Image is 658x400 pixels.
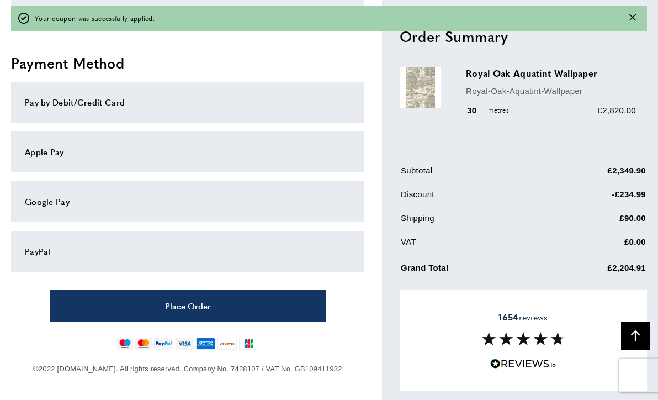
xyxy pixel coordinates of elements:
strong: 1654 [498,310,518,323]
div: Google Pay [25,195,351,208]
div: PayPal [25,245,351,258]
img: american-express [196,338,215,350]
img: Reviews section [482,332,565,345]
td: Shipping [401,212,536,233]
td: Grand Total [401,259,536,283]
h2: Payment Method [11,53,364,73]
td: Discount [401,188,536,209]
img: maestro [117,338,133,350]
div: £90.00 [325,4,355,18]
img: jcb [239,338,258,350]
h2: Order Summary [400,27,647,46]
td: -£234.99 [537,188,646,209]
img: visa [176,338,194,350]
div: UPS Shipping [33,4,87,18]
img: Royal Oak Aquatint Wallpaper [400,67,441,108]
td: Subtotal [401,164,536,186]
td: £2,204.91 [537,259,646,283]
p: Royal-Oak-Aquatint-Wallpaper [466,85,636,98]
td: VAT [401,235,536,257]
img: mastercard [135,338,151,350]
img: paypal [154,338,173,350]
div: Pay by Debit/Credit Card [25,96,351,109]
button: Close message [629,13,636,23]
button: Place Order [50,290,326,322]
td: £2,349.90 [537,164,646,186]
span: metres [482,105,512,115]
img: discover [217,338,237,350]
div: 30 [466,104,513,117]
td: £90.00 [537,212,646,233]
span: reviews [498,312,548,323]
div: Apple Pay [25,145,351,159]
img: Reviews.io 5 stars [490,359,556,369]
span: ©2022 [DOMAIN_NAME]. All rights reserved. Company No. 7428107 / VAT No. GB109411932 [33,365,342,373]
td: £0.00 [537,235,646,257]
span: £2,820.00 [598,106,636,115]
span: Your coupon was successfully applied. [35,13,155,23]
h3: Royal Oak Aquatint Wallpaper [466,67,636,80]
